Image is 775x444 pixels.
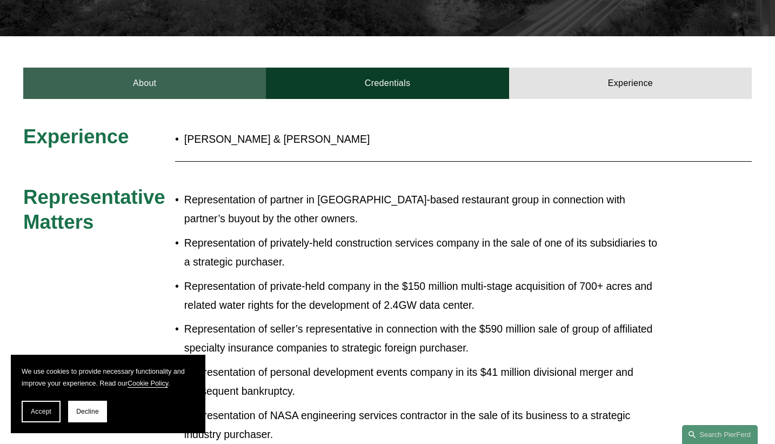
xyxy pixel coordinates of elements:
p: Representation of NASA engineering services contractor in the sale of its business to a strategic... [184,406,661,444]
button: Accept [22,401,61,422]
button: Decline [68,401,107,422]
span: Representative Matters [23,186,171,233]
p: Representation of personal development events company in its $41 million divisional merger and su... [184,363,661,401]
span: Accept [31,408,51,415]
p: [PERSON_NAME] & [PERSON_NAME] [184,130,661,149]
p: Representation of seller’s representative in connection with the $590 million sale of group of af... [184,320,661,357]
a: Experience [509,68,752,99]
span: Decline [76,408,99,415]
a: Cookie Policy [128,380,168,387]
span: Experience [23,125,129,148]
a: Credentials [266,68,509,99]
a: About [23,68,266,99]
section: Cookie banner [11,355,205,433]
p: We use cookies to provide necessary functionality and improve your experience. Read our . [22,366,195,390]
p: Representation of privately-held construction services company in the sale of one of its subsidia... [184,234,661,271]
p: Representation of partner in [GEOGRAPHIC_DATA]-based restaurant group in connection with partner’... [184,190,661,228]
a: Search this site [682,425,758,444]
p: Representation of private-held company in the $150 million multi-stage acquisition of 700+ acres ... [184,277,661,315]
